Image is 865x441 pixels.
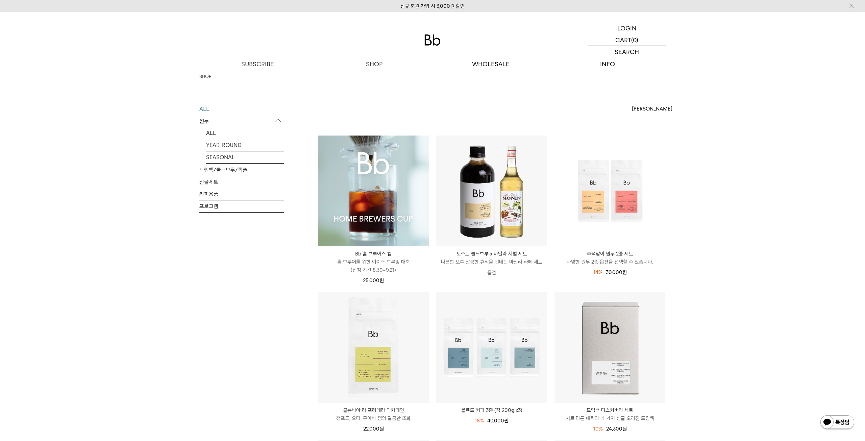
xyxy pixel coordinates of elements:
[554,292,665,403] img: 드립백 디스커버리 세트
[318,250,429,258] p: Bb 홈 브루어스 컵
[199,73,211,80] a: SHOP
[615,34,631,46] p: CART
[436,292,547,403] img: 블렌드 커피 3종 (각 200g x3)
[199,164,284,176] a: 드립백/콜드브루/캡슐
[199,103,284,115] a: ALL
[554,406,665,414] p: 드립백 디스커버리 세트
[379,277,384,284] span: 원
[318,292,429,403] img: 콜롬비아 라 프라데라 디카페인
[615,46,639,58] p: SEARCH
[606,269,627,275] span: 30,000
[199,58,316,70] a: SUBSCRIBE
[318,414,429,422] p: 청포도, 오디, 구아바 잼의 달콤한 조화
[487,418,509,424] span: 40,000
[593,268,602,276] div: 14%
[318,406,429,414] p: 콜롬비아 라 프라데라 디카페인
[475,417,484,425] div: 18%
[554,136,665,246] img: 추석맞이 원두 2종 세트
[432,58,549,70] p: WHOLESALE
[588,34,666,46] a: CART (0)
[631,34,638,46] p: (0)
[316,58,432,70] a: SHOP
[206,127,284,139] a: ALL
[318,258,429,274] p: 홈 브루어를 위한 아이스 브루잉 대회 (신청 기간 8.30~9.21)
[554,250,665,258] p: 추석맞이 원두 2종 세트
[549,58,666,70] p: INFO
[436,258,547,266] p: 나른한 오후 달콤한 휴식을 건네는 바닐라 라떼 세트
[606,426,627,432] span: 24,300
[554,258,665,266] p: 다양한 원두 2종 옵션을 선택할 수 있습니다.
[617,22,637,34] p: LOGIN
[436,136,547,246] img: 토스트 콜드브루 x 바닐라 시럽 세트
[436,250,547,266] a: 토스트 콜드브루 x 바닐라 시럽 세트 나른한 오후 달콤한 휴식을 건네는 바닐라 라떼 세트
[820,415,855,431] img: 카카오톡 채널 1:1 채팅 버튼
[436,406,547,414] a: 블렌드 커피 3종 (각 200g x3)
[318,136,429,246] img: Bb 홈 브루어스 컵
[588,22,666,34] a: LOGIN
[400,3,465,9] a: 신규 회원 가입 시 3,000원 할인
[318,250,429,274] a: Bb 홈 브루어스 컵 홈 브루어를 위한 아이스 브루잉 대회(신청 기간 8.30~9.21)
[379,426,384,432] span: 원
[593,425,603,433] div: 10%
[424,34,441,46] img: 로고
[318,406,429,422] a: 콜롬비아 라 프라데라 디카페인 청포도, 오디, 구아바 잼의 달콤한 조화
[554,406,665,422] a: 드립백 디스커버리 세트 서로 다른 매력의 네 가지 싱글 오리진 드립백
[632,105,672,113] span: [PERSON_NAME]
[206,151,284,163] a: SEASONAL
[554,250,665,266] a: 추석맞이 원두 2종 세트 다양한 원두 2종 옵션을 선택할 수 있습니다.
[199,115,284,127] p: 원두
[436,266,547,279] p: 품절
[622,269,627,275] span: 원
[206,139,284,151] a: YEAR-ROUND
[363,426,384,432] span: 22,000
[554,414,665,422] p: 서로 다른 매력의 네 가지 싱글 오리진 드립백
[199,176,284,188] a: 선물세트
[504,418,509,424] span: 원
[363,277,384,284] span: 25,000
[622,426,627,432] span: 원
[436,250,547,258] p: 토스트 콜드브루 x 바닐라 시럽 세트
[199,200,284,212] a: 프로그램
[199,188,284,200] a: 커피용품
